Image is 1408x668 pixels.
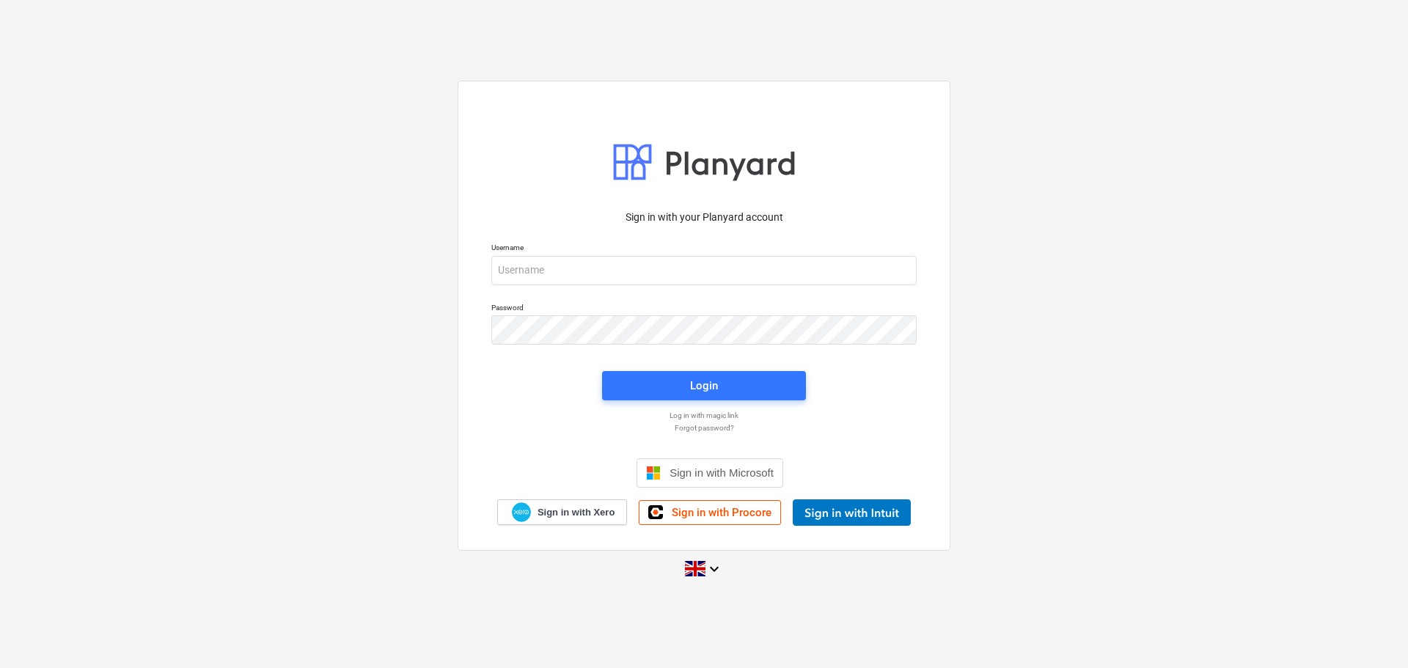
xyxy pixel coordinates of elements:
a: Sign in with Procore [639,500,781,525]
i: keyboard_arrow_down [705,560,723,578]
p: Password [491,303,917,315]
span: Sign in with Microsoft [670,466,774,479]
p: Username [491,243,917,255]
a: Forgot password? [484,423,924,433]
input: Username [491,256,917,285]
div: Login [690,376,718,395]
img: Xero logo [512,502,531,522]
img: Microsoft logo [646,466,661,480]
a: Log in with magic link [484,411,924,420]
button: Login [602,371,806,400]
a: Sign in with Xero [497,499,628,525]
span: Sign in with Xero [538,506,615,519]
p: Sign in with your Planyard account [491,210,917,225]
span: Sign in with Procore [672,506,771,519]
